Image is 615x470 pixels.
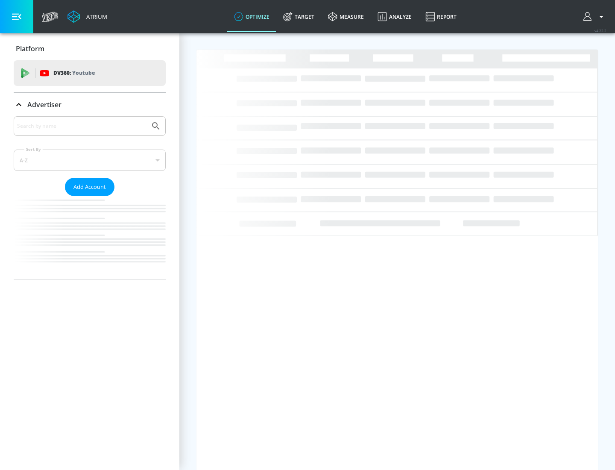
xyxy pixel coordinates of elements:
[14,196,166,279] nav: list of Advertiser
[53,68,95,78] p: DV360:
[371,1,419,32] a: Analyze
[14,60,166,86] div: DV360: Youtube
[24,147,43,152] label: Sort By
[67,10,107,23] a: Atrium
[14,37,166,61] div: Platform
[594,28,606,33] span: v 4.22.2
[65,178,114,196] button: Add Account
[14,93,166,117] div: Advertiser
[83,13,107,21] div: Atrium
[27,100,61,109] p: Advertiser
[276,1,321,32] a: Target
[14,116,166,279] div: Advertiser
[419,1,463,32] a: Report
[16,44,44,53] p: Platform
[227,1,276,32] a: optimize
[72,68,95,77] p: Youtube
[17,120,146,132] input: Search by name
[321,1,371,32] a: measure
[73,182,106,192] span: Add Account
[14,150,166,171] div: A-Z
